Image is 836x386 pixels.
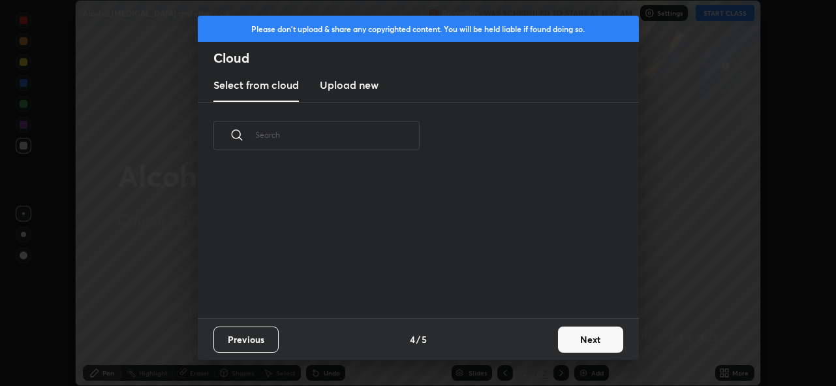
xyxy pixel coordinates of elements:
input: Search [255,107,420,163]
h4: 4 [410,332,415,346]
h3: Upload new [320,77,379,93]
div: Please don't upload & share any copyrighted content. You will be held liable if found doing so. [198,16,639,42]
h2: Cloud [213,50,639,67]
h4: / [416,332,420,346]
h4: 5 [422,332,427,346]
h3: Select from cloud [213,77,299,93]
button: Previous [213,327,279,353]
button: Next [558,327,623,353]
